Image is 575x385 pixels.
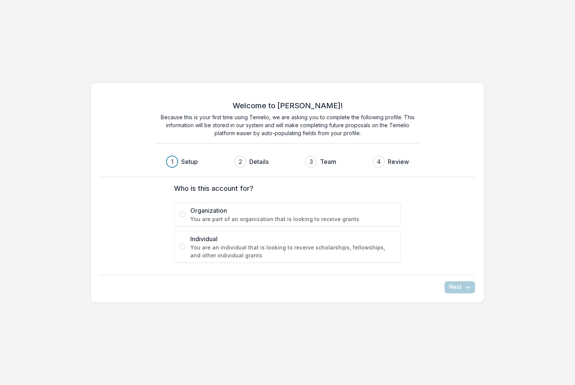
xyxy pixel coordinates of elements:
[444,281,475,293] button: Next
[190,215,395,223] span: You are part of an organization that is looking to receive grants
[190,243,395,259] span: You are an individual that is looking to receive scholarships, fellowships, and other individual ...
[181,157,198,166] h3: Setup
[377,157,381,166] div: 4
[174,183,396,193] label: Who is this account for?
[239,157,242,166] div: 2
[249,157,269,166] h3: Details
[166,156,409,168] div: Progress
[309,157,313,166] div: 3
[388,157,409,166] h3: Review
[155,113,420,137] p: Because this is your first time using Temelio, we are asking you to complete the following profil...
[233,101,343,110] h2: Welcome to [PERSON_NAME]!
[171,157,174,166] div: 1
[190,234,395,243] span: Individual
[190,206,395,215] span: Organization
[320,157,336,166] h3: Team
